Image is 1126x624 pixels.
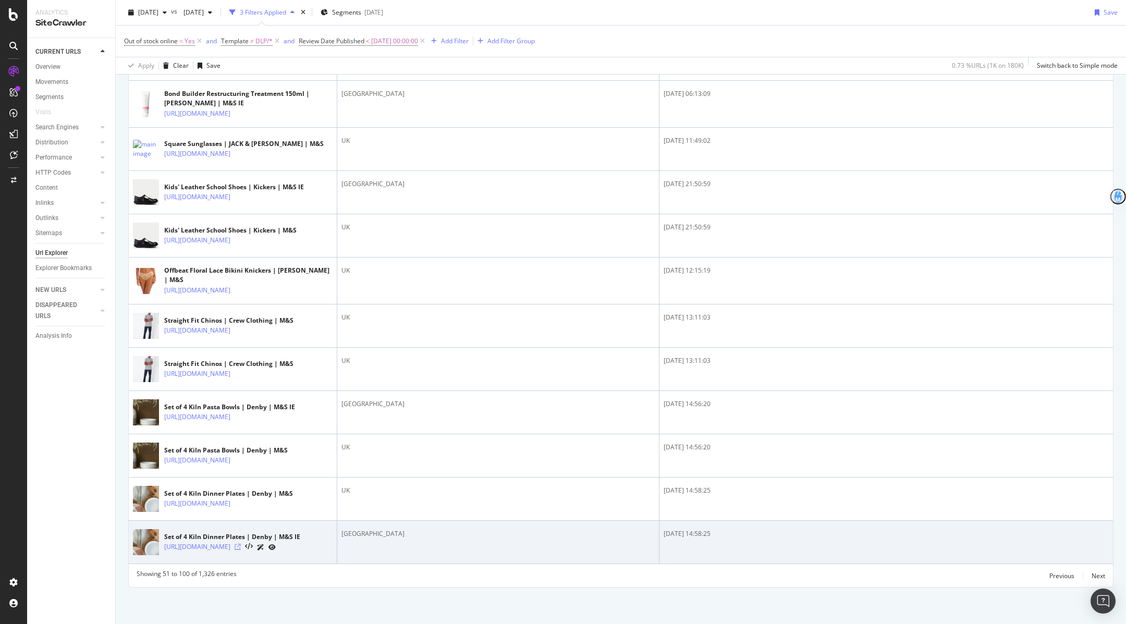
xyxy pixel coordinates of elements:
div: Switch back to Simple mode [1037,61,1118,70]
a: [URL][DOMAIN_NAME] [164,149,230,159]
div: UK [341,223,655,232]
a: Content [35,182,108,193]
img: main image [133,396,159,430]
div: Add Filter [441,36,469,45]
div: Content [35,182,58,193]
div: [DATE] [364,8,383,17]
a: [URL][DOMAIN_NAME] [164,369,230,379]
a: Visit Online Page [235,544,241,550]
span: Out of stock online [124,36,178,45]
a: Inlinks [35,198,97,209]
span: < [366,36,370,45]
div: Showing 51 to 100 of 1,326 entries [137,569,237,582]
div: times [299,7,308,18]
img: main image [133,525,159,559]
div: DISAPPEARED URLS [35,300,88,322]
span: ≠ [250,36,254,45]
a: [URL][DOMAIN_NAME] [164,498,230,509]
a: [URL][DOMAIN_NAME] [164,542,230,552]
div: Distribution [35,137,68,148]
img: main image [133,176,159,210]
a: [URL][DOMAIN_NAME] [164,412,230,422]
div: Inlinks [35,198,54,209]
button: View HTML Source [245,543,253,550]
button: Segments[DATE] [316,4,387,21]
div: Url Explorer [35,248,68,259]
div: UK [341,136,655,145]
div: [GEOGRAPHIC_DATA] [341,529,655,539]
a: URL Inspection [268,542,276,553]
div: UK [341,266,655,275]
button: Apply [124,57,154,74]
div: [DATE] 12:15:19 [664,266,1109,275]
div: [DATE] 21:50:59 [664,179,1109,189]
div: SiteCrawler [35,17,107,29]
a: [URL][DOMAIN_NAME] [164,108,230,119]
span: Segments [332,8,361,17]
div: Performance [35,152,72,163]
div: and [284,36,295,45]
div: Set of 4 Kiln Pasta Bowls | Denby | M&S IE [164,402,295,412]
a: Explorer Bookmarks [35,263,108,274]
div: [DATE] 14:56:20 [664,443,1109,452]
div: Offbeat Floral Lace Bikini Knickers | [PERSON_NAME] | M&S [164,266,333,285]
div: and [206,36,217,45]
div: Segments [35,92,64,103]
div: Overview [35,62,60,72]
div: Clear [173,61,189,70]
a: Sitemaps [35,228,97,239]
a: Overview [35,62,108,72]
button: Add Filter [427,35,469,47]
button: Clear [159,57,189,74]
a: Search Engines [35,122,97,133]
div: Analytics [35,8,107,17]
div: Straight Fit Chinos | Crew Clothing | M&S [164,316,293,325]
button: 3 Filters Applied [225,4,299,21]
span: = [179,36,183,45]
span: 2025 Jun. 5th [179,8,204,17]
div: [DATE] 14:58:25 [664,486,1109,495]
div: [GEOGRAPHIC_DATA] [341,89,655,99]
img: main image [133,352,159,386]
button: and [206,36,217,46]
button: Next [1092,569,1105,582]
div: Previous [1049,571,1074,580]
div: 3 Filters Applied [240,8,286,17]
div: Save [206,61,221,70]
a: [URL][DOMAIN_NAME] [164,455,230,466]
div: Movements [35,77,68,88]
div: Add Filter Group [487,36,535,45]
div: Save [1104,8,1118,17]
div: [GEOGRAPHIC_DATA] [341,399,655,409]
a: [URL][DOMAIN_NAME] [164,325,230,336]
button: [DATE] [179,4,216,21]
a: Performance [35,152,97,163]
span: Template [221,36,249,45]
div: Bond Builder Restructuring Treatment 150ml | [PERSON_NAME] | M&S IE [164,89,333,108]
div: UK [341,443,655,452]
div: Outlinks [35,213,58,224]
a: CURRENT URLS [35,46,97,57]
div: Open Intercom Messenger [1091,589,1116,614]
div: Next [1092,571,1105,580]
div: Kids' Leather School Shoes | Kickers | M&S [164,226,297,235]
span: Review Date Published [299,36,364,45]
span: 2025 Oct. 4th [138,8,158,17]
div: [GEOGRAPHIC_DATA] [341,179,655,189]
span: DLP/* [255,34,273,48]
div: [DATE] 14:56:20 [664,399,1109,409]
a: AI Url Details [257,542,264,553]
div: Sitemaps [35,228,62,239]
a: NEW URLS [35,285,97,296]
div: Set of 4 Kiln Dinner Plates | Denby | M&S [164,489,293,498]
a: Outlinks [35,213,97,224]
div: [DATE] 21:50:59 [664,223,1109,232]
a: [URL][DOMAIN_NAME] [164,192,230,202]
div: [DATE] 13:11:03 [664,313,1109,322]
div: Analysis Info [35,331,72,341]
img: main image [133,309,159,343]
div: Apply [138,61,154,70]
div: UK [341,313,655,322]
a: Distribution [35,137,97,148]
div: UK [341,356,655,365]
